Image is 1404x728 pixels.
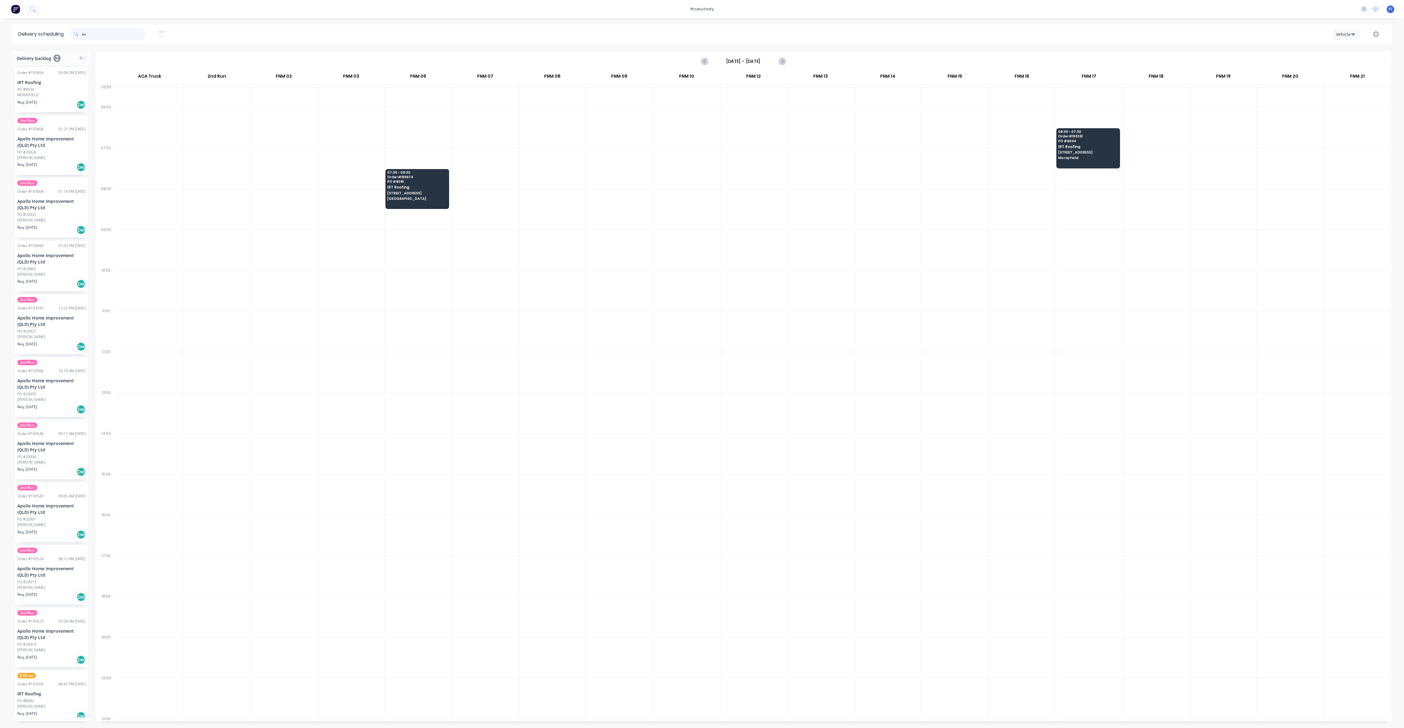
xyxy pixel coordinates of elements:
div: MORAYFIELD [17,92,86,98]
div: 09:00 [96,226,116,267]
div: [PERSON_NAME] [17,217,86,223]
div: Order # 193543 [17,493,44,499]
div: 09:17 AM [DATE] [58,431,86,436]
div: 13:00 [96,389,116,430]
span: IRT Roofing [387,185,446,189]
span: 06:30 - 07:30 [1058,130,1117,133]
span: F1 [1388,6,1392,12]
span: 2nd Run [17,610,37,616]
div: FNM 12 [720,71,787,84]
div: Apollo Home Improvement (QLD) Pty Ltd [17,565,86,578]
div: PO #20921 [17,329,36,334]
div: FNM 13 [787,71,854,84]
div: [PERSON_NAME] [17,647,86,653]
div: Del [76,225,86,235]
div: Order # 193546 [17,431,44,436]
div: Apollo Home Improvement (QLD) Pty Ltd [17,136,86,148]
span: 2nd Run [17,485,37,490]
div: PO #20901 [17,517,36,522]
div: PO #20862 [17,266,36,272]
div: 05:30 [96,83,116,104]
div: PO #20924 [17,150,36,155]
div: productivity [687,5,717,14]
div: FNM 08 [519,71,586,84]
div: FNM 09 [586,71,653,84]
div: Apollo Home Improvement (QLD) Pty Ltd [17,315,86,327]
span: Req. [DATE] [17,100,37,105]
span: Req. [DATE] [17,592,37,597]
div: 07:00 [96,144,116,185]
div: Del [76,592,86,602]
div: ACA Truck [116,71,183,84]
div: FNM 17 [1056,71,1122,84]
div: 01:14 PM [DATE] [58,189,86,194]
span: Req. [DATE] [17,711,37,716]
div: FNM 16 [988,71,1055,84]
span: IRT Roofing [1058,145,1117,149]
div: PO #20925 [17,212,36,217]
div: [PERSON_NAME] [17,397,86,402]
div: 01:03 PM [DATE] [58,243,86,249]
div: Del [76,100,86,109]
div: FNM 21 [1324,71,1391,84]
div: 19:00 [96,634,116,674]
div: PO #8034 [17,87,34,92]
div: FNM 14 [854,71,921,84]
div: FNM 15 [921,71,988,84]
img: Factory [11,5,20,14]
button: Vehicle [1333,29,1360,40]
span: Req. [DATE] [17,279,37,284]
div: 20:00 [96,674,116,715]
div: Del [76,467,86,476]
div: [PERSON_NAME] [17,704,86,709]
div: Del [76,279,86,288]
div: [PERSON_NAME] [17,460,86,465]
span: Req. [DATE] [17,225,37,230]
span: Delivery backlog [17,55,51,62]
span: 84 [54,55,60,62]
span: Req. [DATE] [17,341,37,347]
div: Del [76,342,86,351]
div: Apollo Home Improvement (QLD) Pty Ltd [17,198,86,211]
div: IRT Roofing [17,79,86,86]
input: Search for orders [82,28,146,40]
div: 03:09 PM [DATE] [58,70,86,76]
div: 18:00 [96,593,116,634]
span: 6:30 am [17,673,36,678]
div: 01:21 PM [DATE] [58,126,86,132]
div: Del [76,405,86,414]
div: FNM 03 [317,71,384,84]
span: 2nd Run [17,297,37,302]
div: 2nd Run [183,71,250,84]
span: Morayfield [1058,156,1117,160]
div: 17:00 [96,552,116,593]
div: IRT Roofing [17,691,86,697]
div: Del [76,530,86,539]
div: 12:00 [96,348,116,389]
div: Apollo Home Improvement (QLD) Pty Ltd [17,628,86,641]
div: [PERSON_NAME] [17,522,86,528]
span: 2nd Run [17,360,37,365]
div: PO #8062 [17,698,34,704]
span: PO # 8061 [387,180,446,183]
span: Order # 193261 [1058,134,1117,138]
div: 04:45 PM [DATE] [58,681,86,687]
div: 07:58 AM [DATE] [58,619,86,624]
div: FNM 06 [385,71,452,84]
div: Del [76,163,86,172]
span: 2nd Run [17,118,37,123]
div: Order # 193523 [17,619,44,624]
span: Req. [DATE] [17,529,37,535]
div: FNM 18 [1123,71,1189,84]
div: Order # 193608 [17,126,44,132]
div: Delivery scheduling [12,24,70,44]
div: FNM 07 [452,71,519,84]
span: Req. [DATE] [17,404,37,410]
span: 2nd Run [17,548,37,553]
div: 09:05 AM [DATE] [58,493,86,499]
div: 21:00 [96,715,116,723]
div: 08:00 [96,185,116,226]
div: 10:00 [96,267,116,308]
div: Del [76,712,86,721]
div: Apollo Home Improvement (QLD) Pty Ltd [17,252,86,265]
